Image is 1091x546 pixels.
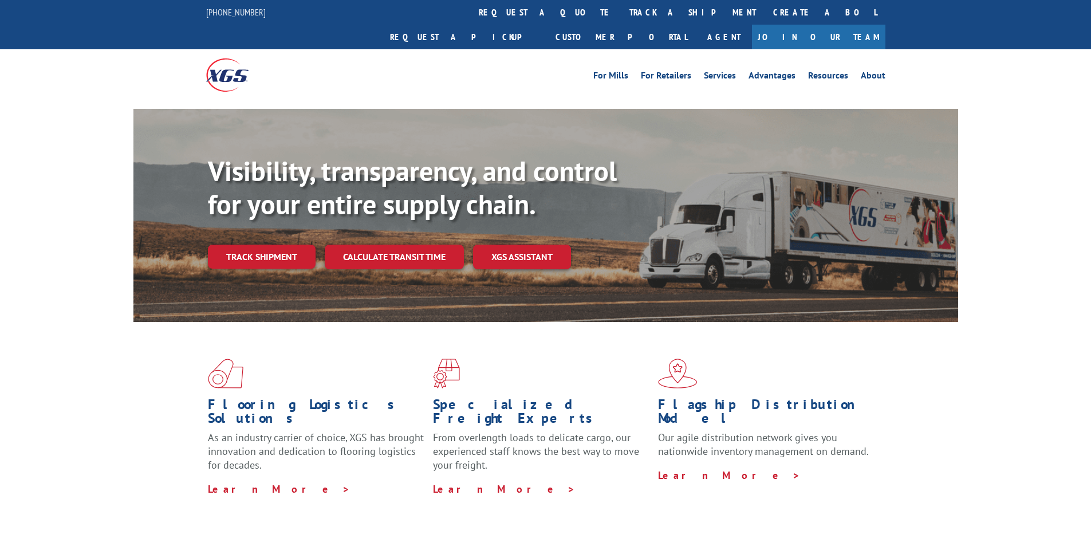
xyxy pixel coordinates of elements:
span: Our agile distribution network gives you nationwide inventory management on demand. [658,431,869,458]
a: Learn More > [433,482,576,496]
a: Agent [696,25,752,49]
h1: Specialized Freight Experts [433,398,649,431]
a: [PHONE_NUMBER] [206,6,266,18]
p: From overlength loads to delicate cargo, our experienced staff knows the best way to move your fr... [433,431,649,482]
img: xgs-icon-focused-on-flooring-red [433,359,460,388]
a: Services [704,71,736,84]
a: Request a pickup [381,25,547,49]
a: Customer Portal [547,25,696,49]
a: Resources [808,71,848,84]
a: Track shipment [208,245,316,269]
img: xgs-icon-flagship-distribution-model-red [658,359,698,388]
a: Calculate transit time [325,245,464,269]
a: For Retailers [641,71,691,84]
a: About [861,71,885,84]
a: XGS ASSISTANT [473,245,571,269]
b: Visibility, transparency, and control for your entire supply chain. [208,153,617,222]
a: Learn More > [658,469,801,482]
img: xgs-icon-total-supply-chain-intelligence-red [208,359,243,388]
a: Advantages [749,71,795,84]
a: For Mills [593,71,628,84]
a: Join Our Team [752,25,885,49]
h1: Flagship Distribution Model [658,398,875,431]
h1: Flooring Logistics Solutions [208,398,424,431]
span: As an industry carrier of choice, XGS has brought innovation and dedication to flooring logistics... [208,431,424,472]
a: Learn More > [208,482,350,496]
